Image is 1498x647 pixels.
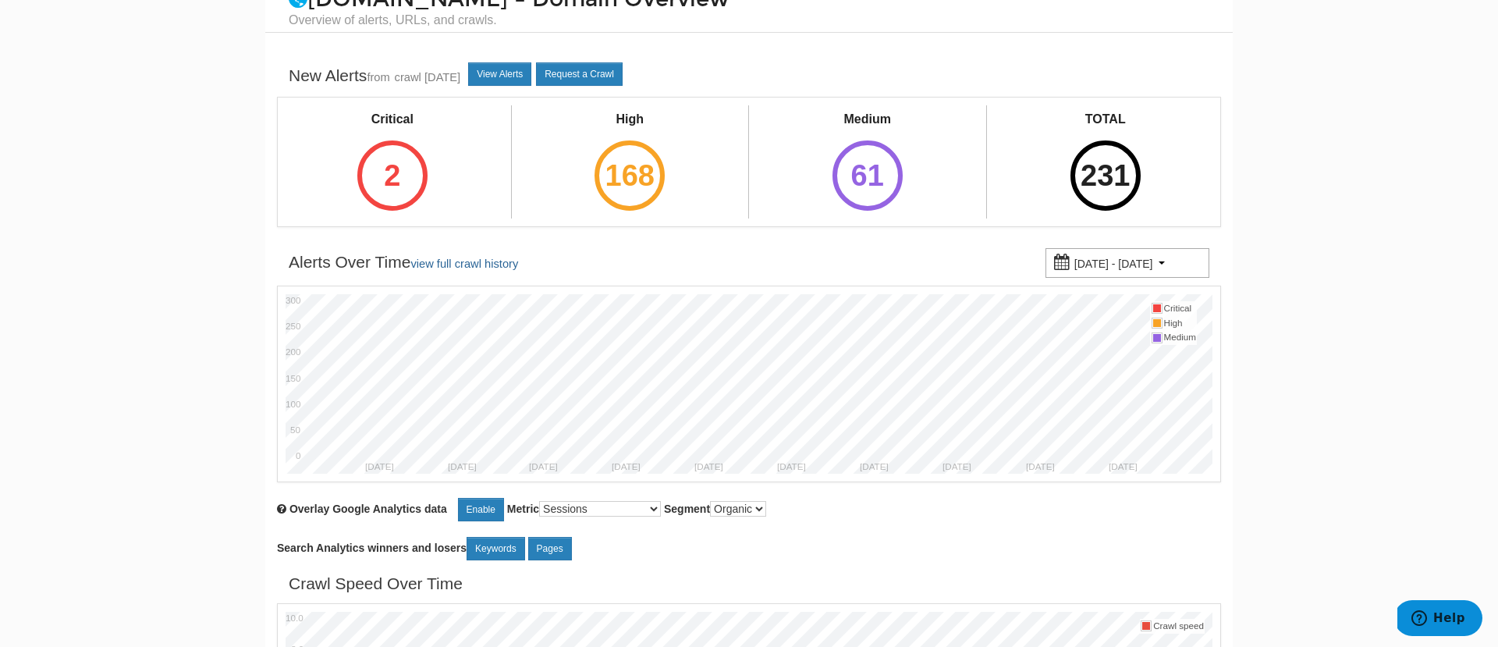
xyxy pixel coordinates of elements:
a: crawl [DATE] [395,71,461,84]
div: Medium [818,111,917,129]
div: TOTAL [1056,111,1155,129]
div: 231 [1070,140,1141,211]
div: 168 [595,140,665,211]
div: Alerts Over Time [289,251,518,276]
iframe: Opens a widget where you can find more information [1397,600,1482,639]
label: Search Analytics winners and losers [277,537,572,560]
a: view full crawl history [410,258,518,270]
a: Keywords [467,537,525,560]
a: Request a Crawl [536,62,623,86]
div: 61 [832,140,903,211]
div: New Alerts [289,64,460,89]
label: Segment [664,501,766,517]
a: Enable [458,498,504,521]
div: 2 [357,140,428,211]
div: Crawl Speed Over Time [289,572,463,595]
span: Overlay chart with Google Analytics data [289,503,447,515]
label: Metric [507,501,661,517]
td: High [1163,316,1197,331]
div: Critical [343,111,442,129]
a: View Alerts [468,62,531,86]
select: Segment [710,501,766,517]
select: Metric [539,501,661,517]
small: Overview of alerts, URLs, and crawls. [289,12,1209,29]
small: [DATE] - [DATE] [1074,258,1153,270]
small: from [367,71,389,84]
td: Crawl speed [1152,619,1205,634]
div: High [580,111,679,129]
td: Medium [1163,330,1197,345]
td: Critical [1163,301,1197,316]
a: Pages [528,537,572,560]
